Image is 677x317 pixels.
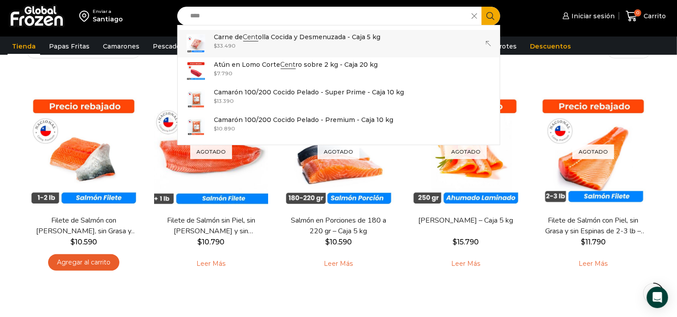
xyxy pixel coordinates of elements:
[569,12,615,20] span: Iniciar sesión
[98,38,144,55] a: Camarones
[93,15,123,24] div: Santiago
[481,7,500,25] button: Search button
[178,57,500,85] a: Atún en Lomo CorteCentro sobre 2 kg - Caja 20 kg $7.790
[93,8,123,15] div: Enviar a
[287,215,390,236] a: Salmón en Porciones de 180 a 220 gr – Caja 5 kg
[8,38,40,55] a: Tienda
[214,60,378,69] p: Atún en Lomo Corte ro sobre 2 kg - Caja 20 kg
[641,12,666,20] span: Carrito
[178,113,500,140] a: Camarón 100/200 Cocido Pelado - Premium - Caja 10 kg $10.890
[178,85,500,113] a: Camarón 100/200 Cocido Pelado - Super Prime - Caja 10 kg $13.390
[318,145,359,159] p: Agotado
[281,61,296,69] strong: Cent
[45,38,94,55] a: Papas Fritas
[214,42,217,49] span: $
[445,145,487,159] p: Agotado
[647,287,668,308] div: Open Intercom Messenger
[148,38,224,55] a: Pescados y Mariscos
[160,215,262,236] a: Filete de Salmón sin Piel, sin [PERSON_NAME] y sin [PERSON_NAME] – Caja 10 Kg
[214,32,381,42] p: Carne de olla Cocida y Desmenuzada - Caja 5 kg
[183,254,240,273] a: Leé más sobre “Filete de Salmón sin Piel, sin Grasa y sin Espinas – Caja 10 Kg”
[453,238,479,246] bdi: 15.790
[453,238,457,246] span: $
[214,70,233,77] bdi: 7.790
[70,238,75,246] span: $
[581,238,606,246] bdi: 11.790
[190,145,232,159] p: Agotado
[438,254,494,273] a: Leé más sobre “Salmón Ahumado Laminado - Caja 5 kg”
[526,38,575,55] a: Descuentos
[79,8,93,24] img: address-field-icon.svg
[634,9,641,16] span: 0
[214,115,394,125] p: Camarón 100/200 Cocido Pelado - Premium - Caja 10 kg
[214,87,404,97] p: Camarón 100/200 Cocido Pelado - Super Prime - Caja 10 kg
[214,125,217,132] span: $
[624,6,668,27] a: 0 Carrito
[198,238,225,246] bdi: 10.790
[214,42,236,49] bdi: 33.490
[542,215,644,236] a: Filete de Salmón con Piel, sin Grasa y sin Espinas de 2-3 lb – Premium – Caja 10 kg
[415,215,517,226] a: [PERSON_NAME] – Caja 5 kg
[581,238,585,246] span: $
[198,238,202,246] span: $
[178,30,500,57] a: Carne deCentolla Cocida y Desmenuzada - Caja 5 kg $33.490
[48,254,119,271] a: Agregar al carrito: “Filete de Salmón con Piel, sin Grasa y sin Espinas 1-2 lb – Caja 10 Kg”
[214,98,217,104] span: $
[214,70,217,77] span: $
[560,7,615,25] a: Iniciar sesión
[325,238,330,246] span: $
[572,145,614,159] p: Agotado
[214,125,236,132] bdi: 10.890
[310,254,367,273] a: Leé más sobre “Salmón en Porciones de 180 a 220 gr - Caja 5 kg”
[243,33,258,41] strong: Cent
[325,238,352,246] bdi: 10.590
[33,215,135,236] a: Filete de Salmón con [PERSON_NAME], sin Grasa y sin Espinas 1-2 lb – Caja 10 Kg
[565,254,622,273] a: Leé más sobre “Filete de Salmón con Piel, sin Grasa y sin Espinas de 2-3 lb - Premium - Caja 10 kg”
[214,98,234,104] bdi: 13.390
[480,38,521,55] a: Abarrotes
[70,238,97,246] bdi: 10.590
